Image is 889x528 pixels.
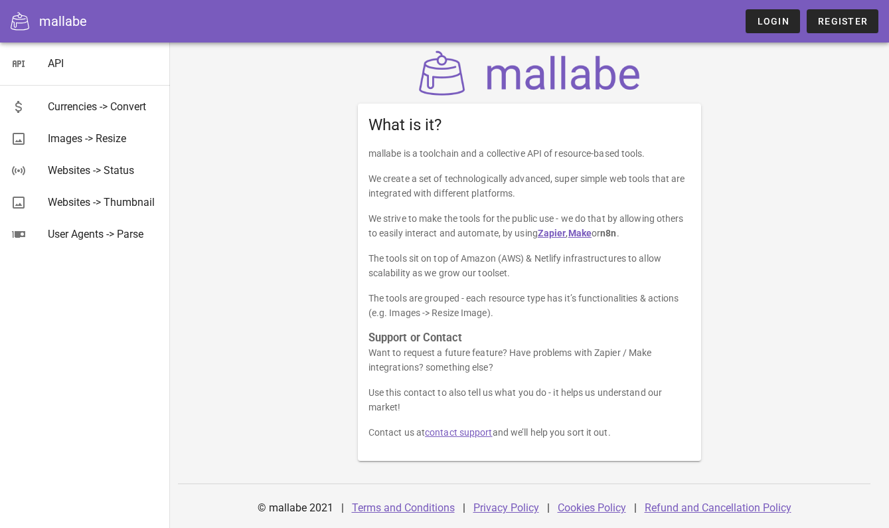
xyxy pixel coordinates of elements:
div: Images -> Resize [48,132,159,145]
div: © mallabe 2021 [250,492,341,524]
p: The tools are grouped - each resource type has it’s functionalities & actions (e.g. Images -> Res... [368,291,691,320]
a: Make [568,228,592,238]
p: mallabe is a toolchain and a collective API of resource-based tools. [368,146,691,161]
h3: Support or Contact [368,331,691,345]
p: We strive to make the tools for the public use - we do that by allowing others to easily interact... [368,211,691,240]
a: Cookies Policy [558,501,626,514]
div: User Agents -> Parse [48,228,159,240]
p: We create a set of technologically advanced, super simple web tools that are integrated with diff... [368,171,691,201]
span: Register [817,16,868,27]
div: mallabe [39,11,87,31]
a: Login [746,9,800,33]
div: | [463,492,465,524]
div: Websites -> Status [48,164,159,177]
a: Register [807,9,878,33]
strong: n8n [600,228,616,238]
p: The tools sit on top of Amazon (AWS) & Netlify infrastructures to allow scalability as we grow ou... [368,251,691,280]
a: Refund and Cancellation Policy [645,501,791,514]
div: | [634,492,637,524]
div: | [547,492,550,524]
p: Want to request a future feature? Have problems with Zapier / Make integrations? something else? [368,345,691,375]
p: Use this contact to also tell us what you do - it helps us understand our market! [368,385,691,414]
span: Login [756,16,789,27]
a: Zapier [538,228,566,238]
a: Privacy Policy [473,501,539,514]
a: Terms and Conditions [352,501,455,514]
img: mallabe Logo [416,50,644,96]
div: What is it? [358,104,702,146]
div: Currencies -> Convert [48,100,159,113]
div: Websites -> Thumbnail [48,196,159,209]
div: API [48,57,159,70]
a: contact support [425,427,493,438]
p: Contact us at and we’ll help you sort it out. [368,425,691,440]
div: | [341,492,344,524]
